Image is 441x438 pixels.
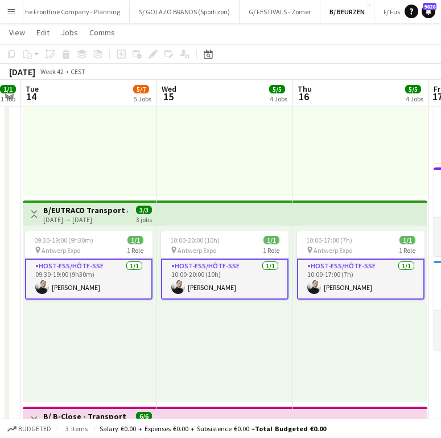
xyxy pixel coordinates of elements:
[71,67,85,76] div: CEST
[25,259,153,300] app-card-role: Host-ess/Hôte-sse1/109:30-19:00 (9h30m)[PERSON_NAME]
[5,1,130,23] button: A/ The Frontline Company - Planning
[63,424,90,433] span: 3 items
[296,90,312,103] span: 16
[26,84,39,94] span: Tue
[134,95,151,103] div: 5 Jobs
[406,95,423,103] div: 4 Jobs
[56,25,83,40] a: Jobs
[240,1,320,23] button: G/ FESTIVALS - Zomer
[18,425,51,433] span: Budgeted
[136,206,152,214] span: 3/3
[263,246,279,255] span: 1 Role
[162,84,176,94] span: Wed
[43,411,128,421] h3: B/ B-Close - Transport & Logistics - [GEOGRAPHIC_DATA] Expo - 14-16/10/2025
[43,205,128,215] h3: B/EUTRACO Transport & Logistics [GEOGRAPHIC_DATA] (14-16/10/25)
[133,85,149,93] span: 5/7
[314,246,352,255] span: Antwerp Expo
[160,90,176,103] span: 15
[136,412,152,420] span: 6/6
[320,1,374,23] button: B/ BEURZEN
[100,424,326,433] div: Salary €0.00 + Expenses €0.00 + Subsistence €0.00 =
[263,236,279,244] span: 1/1
[178,246,216,255] span: Antwerp Expo
[5,25,30,40] a: View
[32,25,54,40] a: Edit
[42,246,80,255] span: Antwerp Expo
[136,214,152,224] div: 3 jobs
[61,27,78,38] span: Jobs
[297,259,424,300] app-card-role: Host-ess/Hôte-sse1/110:00-17:00 (7h)[PERSON_NAME]
[298,84,312,94] span: Thu
[161,231,288,300] app-job-card: 10:00-20:00 (10h)1/1 Antwerp Expo1 RoleHost-ess/Hôte-sse1/110:00-20:00 (10h)[PERSON_NAME]
[25,231,153,300] app-job-card: 09:30-19:00 (9h30m)1/1 Antwerp Expo1 RoleHost-ess/Hôte-sse1/109:30-19:00 (9h30m)[PERSON_NAME]
[255,424,326,433] span: Total Budgeted €0.00
[34,236,93,244] span: 09:30-19:00 (9h30m)
[269,85,285,93] span: 5/5
[9,66,35,77] div: [DATE]
[170,236,220,244] span: 10:00-20:00 (10h)
[24,90,39,103] span: 14
[422,5,435,18] a: 9828
[127,236,143,244] span: 1/1
[423,3,436,10] span: 9828
[89,27,115,38] span: Comms
[297,231,424,300] app-job-card: 10:00-17:00 (7h)1/1 Antwerp Expo1 RoleHost-ess/Hôte-sse1/110:00-17:00 (7h)[PERSON_NAME]
[38,67,66,76] span: Week 42
[161,259,288,300] app-card-role: Host-ess/Hôte-sse1/110:00-20:00 (10h)[PERSON_NAME]
[270,95,287,103] div: 4 Jobs
[43,215,128,224] div: [DATE] → [DATE]
[399,246,415,255] span: 1 Role
[127,246,143,255] span: 1 Role
[6,423,53,435] button: Budgeted
[130,1,240,23] button: S/ GOLAZO BRANDS (Sportizon)
[9,27,25,38] span: View
[36,27,50,38] span: Edit
[306,236,352,244] span: 10:00-17:00 (7h)
[85,25,119,40] a: Comms
[1,95,15,103] div: 1 Job
[399,236,415,244] span: 1/1
[405,85,421,93] span: 5/5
